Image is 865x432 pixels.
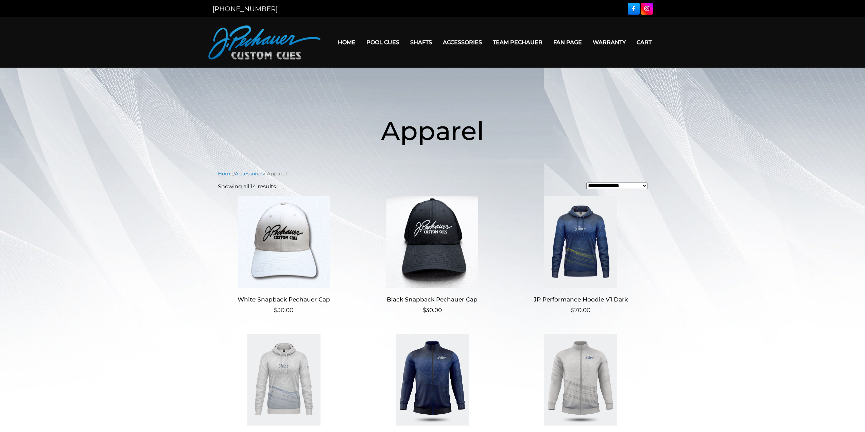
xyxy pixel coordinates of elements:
a: Accessories [437,34,487,51]
a: [PHONE_NUMBER] [212,5,278,13]
a: Team Pechauer [487,34,548,51]
a: Cart [631,34,657,51]
bdi: 70.00 [571,307,590,313]
a: Fan Page [548,34,587,51]
img: JP Performance Hoodie V1 Dark [515,196,647,288]
a: Shafts [405,34,437,51]
span: $ [274,307,277,313]
img: Pechauer Custom Cues [208,25,321,59]
h2: White Snapback Pechauer Cap [218,293,350,306]
select: Shop order [586,183,647,189]
img: JP Tournament Jacket V1 Light [515,334,647,426]
a: Home [218,171,233,177]
a: Pool Cues [361,34,405,51]
a: JP Performance Hoodie V1 Dark $70.00 [515,196,647,315]
span: $ [571,307,574,313]
a: Black Snapback Pechauer Cap $30.00 [366,196,498,315]
p: Showing all 14 results [218,183,276,191]
nav: Breadcrumb [218,170,647,177]
a: Accessories [235,171,264,177]
img: White Snapback Pechauer Cap [218,196,350,288]
img: JP Tournament Jacket V1 Dark [366,334,498,426]
bdi: 30.00 [274,307,293,313]
img: JP Performance Hoodie V1 Light [218,334,350,426]
h2: JP Performance Hoodie V1 Dark [515,293,647,306]
span: Apparel [381,115,484,146]
img: Black Snapback Pechauer Cap [366,196,498,288]
a: Home [332,34,361,51]
a: Warranty [587,34,631,51]
span: $ [422,307,426,313]
a: White Snapback Pechauer Cap $30.00 [218,196,350,315]
bdi: 30.00 [422,307,442,313]
h2: Black Snapback Pechauer Cap [366,293,498,306]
